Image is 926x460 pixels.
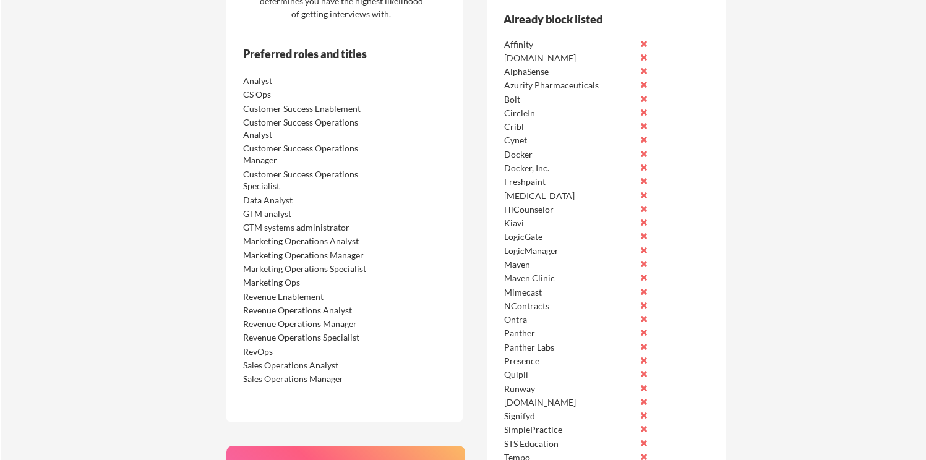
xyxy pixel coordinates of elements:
div: Analyst [243,75,374,87]
div: Sales Operations Manager [243,373,374,385]
div: Revenue Enablement [243,291,374,303]
div: Marketing Operations Specialist [243,263,374,275]
div: Panther Labs [504,341,635,354]
div: Runway [504,383,635,395]
div: STS Education [504,438,635,450]
div: SimplePractice [504,424,635,436]
div: GTM analyst [243,208,374,220]
div: Already block listed [504,14,671,25]
div: Marketing Operations Manager [243,249,374,262]
div: Cribl [504,121,635,133]
div: Presence [504,355,635,367]
div: NContracts [504,300,635,312]
div: Marketing Ops [243,276,374,289]
div: Docker, Inc. [504,162,635,174]
div: CircleIn [504,107,635,119]
div: HiCounselor [504,203,635,216]
div: LogicGate [504,231,635,243]
div: Maven [504,258,635,271]
div: Data Analyst [243,194,374,207]
div: Mimecast [504,286,635,299]
div: Bolt [504,93,635,106]
div: Signifyd [504,410,635,422]
div: [MEDICAL_DATA] [504,190,635,202]
div: Sales Operations Analyst [243,359,374,372]
div: Ontra [504,313,635,326]
div: AlphaSense [504,66,635,78]
div: Cynet [504,134,635,147]
div: Docker [504,148,635,161]
div: GTM systems administrator [243,221,374,234]
div: [DOMAIN_NAME] [504,396,635,409]
div: Kiavi [504,217,635,229]
div: Affinity [504,38,635,51]
div: Marketing Operations Analyst [243,235,374,247]
div: Maven Clinic [504,272,635,284]
div: [DOMAIN_NAME] [504,52,635,64]
div: Quipli [504,368,635,381]
div: Azurity Pharmaceuticals [504,79,635,92]
div: Revenue Operations Analyst [243,304,374,317]
div: Revenue Operations Manager [243,318,374,330]
div: CS Ops [243,88,374,101]
div: Customer Success Operations Manager [243,142,374,166]
div: Customer Success Enablement [243,103,374,115]
div: Preferred roles and titles [243,48,411,59]
div: LogicManager [504,245,635,257]
div: Customer Success Operations Specialist [243,168,374,192]
div: Panther [504,327,635,339]
div: RevOps [243,346,374,358]
div: Customer Success Operations Analyst [243,116,374,140]
div: Freshpaint [504,176,635,188]
div: Revenue Operations Specialist [243,331,374,344]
